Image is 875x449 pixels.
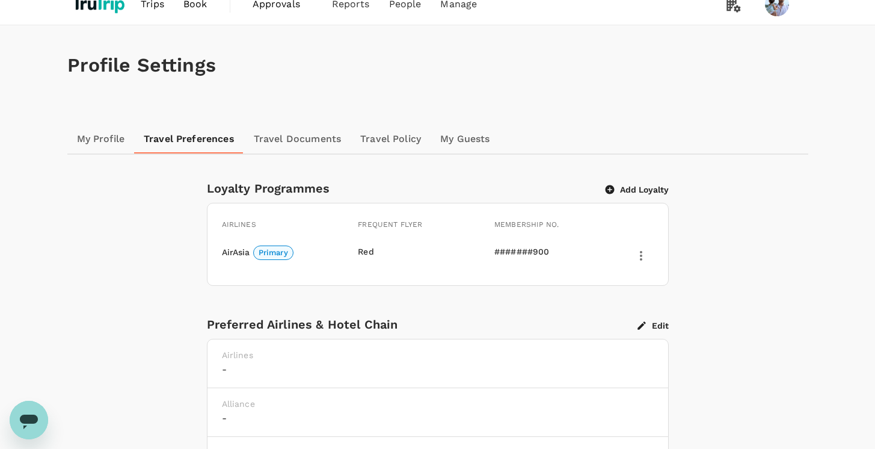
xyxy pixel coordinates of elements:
[222,410,654,427] h6: -
[134,125,244,153] a: Travel Preferences
[222,361,654,378] h6: -
[254,247,293,259] span: Primary
[222,349,654,361] p: Airlines
[351,125,431,153] a: Travel Policy
[67,54,808,76] h1: Profile Settings
[207,315,637,334] div: Preferred Airlines & Hotel Chain
[606,184,669,195] button: Add Loyalty
[358,220,422,229] span: Frequent flyer
[637,320,669,331] button: Edit
[494,220,559,229] span: Membership No.
[431,125,499,153] a: My Guests
[222,220,256,229] span: Airlines
[358,246,455,258] div: Red
[222,246,319,260] div: AirAsia
[222,398,654,410] p: Alliance
[494,246,592,258] div: #######900
[10,401,48,439] iframe: Button to launch messaging window
[67,125,135,153] a: My Profile
[244,125,351,153] a: Travel Documents
[207,179,596,198] div: Loyalty Programmes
